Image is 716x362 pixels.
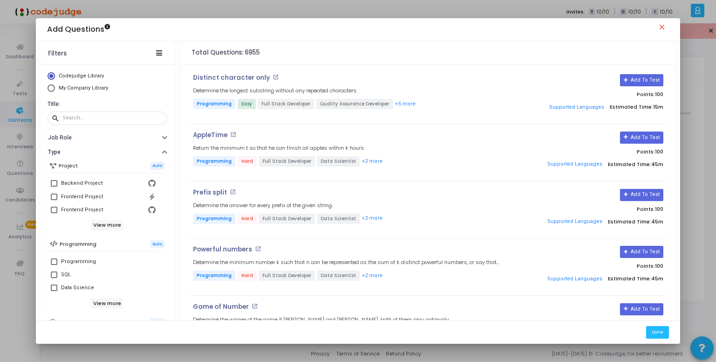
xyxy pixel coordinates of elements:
span: My Company Library [59,85,108,91]
span: 100 [655,148,663,155]
span: Hard [238,214,257,224]
div: Backend Project [61,178,103,189]
div: Frontend Project [61,204,103,216]
h5: Determine the answer for every prefix of the given string. [193,202,333,209]
button: Supported Languages [546,100,607,114]
div: Programming [61,256,96,267]
div: Filters [48,50,67,57]
h6: MCQ [58,319,72,325]
p: Estimated Time: [513,215,663,229]
h5: Determine the longest substring without any repeated characters. [193,88,358,94]
span: Data Scientist [317,214,360,224]
h6: Title: [48,101,165,108]
span: 100 [655,262,663,270]
h6: Job Role [48,134,72,141]
p: Estimated Time: [513,100,663,114]
button: Type [41,145,174,160]
span: Auto [150,318,165,326]
button: Add To Test [620,303,663,315]
span: 45m [651,161,663,167]
span: Codejudge Library [59,73,104,79]
button: Supported Languages [544,272,605,286]
span: Easy [238,99,256,109]
p: Points: [513,263,663,269]
p: Points: [513,149,663,155]
button: Job Role [41,131,174,145]
mat-radio-group: Select Library [48,72,167,94]
span: Full Stack Developer [259,156,315,167]
h5: Determine the winner of the game if [PERSON_NAME] and [PERSON_NAME], both of them play optimally. [193,317,450,323]
span: 100 [655,320,663,327]
p: Prefix split [193,189,227,196]
h6: Programming [60,241,96,247]
h4: Total Questions: 6955 [192,49,260,56]
span: Programming [193,214,235,224]
h6: View more [91,298,123,308]
span: Programming [193,271,235,281]
span: Quality Assurance Developer [316,99,393,109]
p: AppleTime [193,132,227,139]
span: Hard [238,271,257,281]
mat-icon: open_in_new [255,246,261,252]
p: Game of Number [193,303,249,311]
span: Full Stack Developer [259,214,315,224]
h5: Determine the minimum number k such that n can be represented as the sum of k distinct powerful n... [193,259,503,265]
h3: Add Questions [47,25,110,34]
p: Points: [513,91,663,97]
div: Frontend Project [61,191,103,202]
mat-icon: close [658,23,669,34]
span: Full Stack Developer [259,271,315,281]
mat-icon: search [51,114,62,122]
p: Estimated Time: [513,158,663,172]
button: +2 more [361,157,383,166]
span: Data Scientist [317,156,360,167]
button: +2 more [361,214,383,223]
button: +5 more [394,100,416,109]
span: Hard [238,156,257,167]
button: +2 more [361,271,383,280]
span: Programming [193,156,235,167]
button: Add To Test [620,132,663,144]
h6: Project [59,163,78,169]
p: Distinct character only [193,74,270,82]
button: Add To Test [620,189,663,201]
span: 100 [655,205,663,213]
mat-icon: open_in_new [230,189,236,195]
button: Supported Languages [544,158,605,172]
p: Points: [513,206,663,212]
span: Data Scientist [317,271,360,281]
span: 15m [653,104,663,110]
span: 45m [651,219,663,225]
button: Supported Languages [544,215,605,229]
h5: Return the minimum t so that he can finish all apples within k hours [193,145,364,151]
div: Data Science [61,282,94,293]
input: Search... [62,115,163,121]
mat-icon: open_in_new [230,132,236,138]
span: Auto [150,240,165,248]
span: 45m [651,276,663,282]
p: Estimated Time: [513,272,663,286]
button: Add To Test [620,246,663,258]
button: Add To Test [620,74,663,86]
h6: Type [48,149,61,156]
mat-icon: open_in_new [273,74,279,80]
p: Powerful numbers [193,246,252,253]
button: Done [646,326,669,339]
h6: View more [91,220,123,230]
mat-icon: open_in_new [252,303,258,309]
div: SQL [61,269,71,280]
span: 100 [655,90,663,98]
span: Auto [150,162,165,170]
span: Programming [193,99,235,109]
span: Full Stack Developer [258,99,314,109]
